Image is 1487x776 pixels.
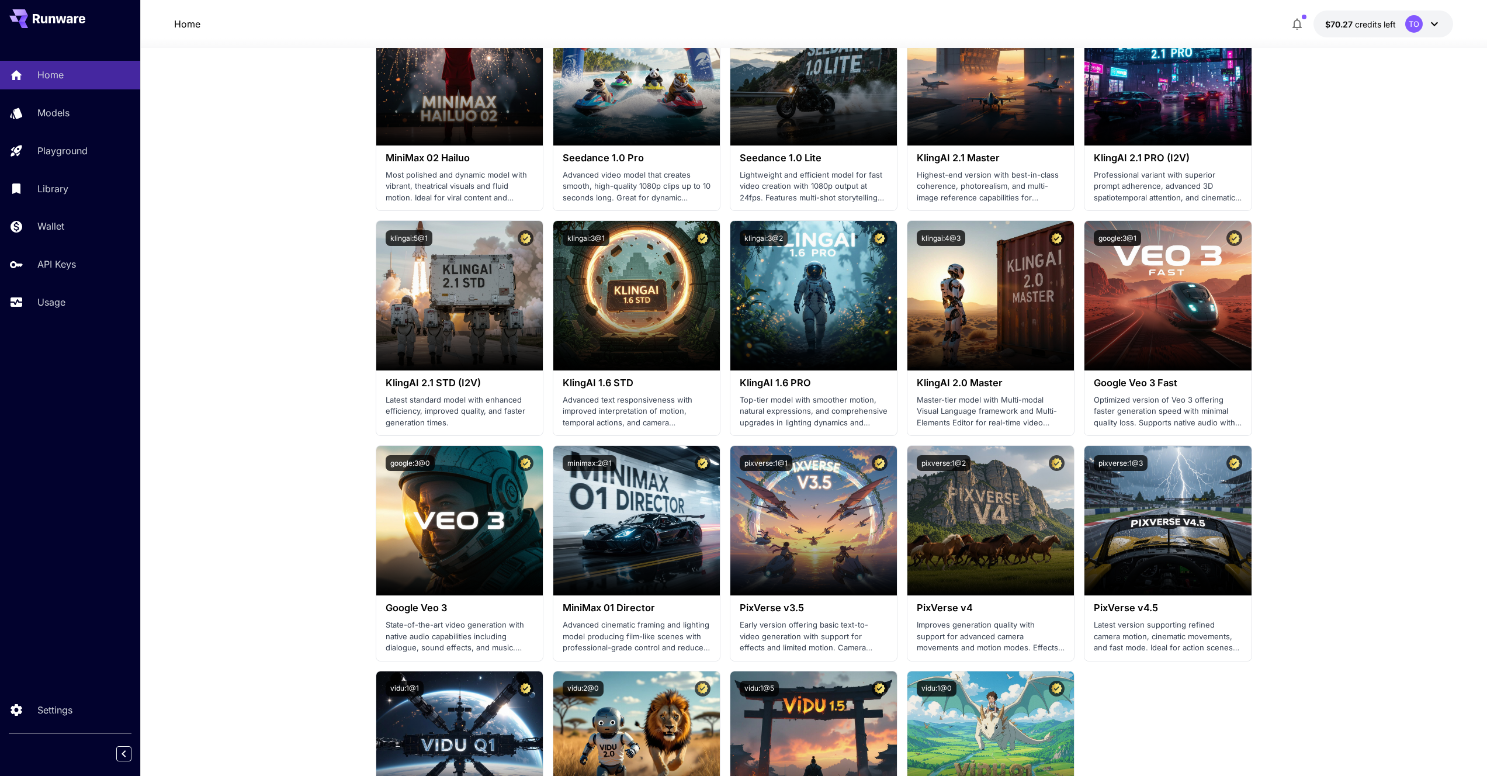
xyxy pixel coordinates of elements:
button: pixverse:1@1 [740,455,792,471]
img: alt [376,446,543,595]
button: Certified Model – Vetted for best performance and includes a commercial license. [872,230,888,246]
button: klingai:3@2 [740,230,788,246]
p: Advanced text responsiveness with improved interpretation of motion, temporal actions, and camera... [563,394,710,429]
button: vidu:1@1 [386,681,424,697]
p: Lightweight and efficient model for fast video creation with 1080p output at 24fps. Features mult... [740,169,888,204]
h3: Seedance 1.0 Pro [563,153,710,164]
img: alt [376,221,543,370]
p: Latest standard model with enhanced efficiency, improved quality, and faster generation times. [386,394,533,429]
p: API Keys [37,257,76,271]
button: Certified Model – Vetted for best performance and includes a commercial license. [1049,455,1065,471]
button: pixverse:1@3 [1094,455,1148,471]
button: $70.26675TO [1313,11,1453,37]
button: Certified Model – Vetted for best performance and includes a commercial license. [695,681,710,697]
p: Master-tier model with Multi-modal Visual Language framework and Multi-Elements Editor for real-t... [917,394,1065,429]
button: Certified Model – Vetted for best performance and includes a commercial license. [1049,681,1065,697]
h3: PixVerse v4.5 [1094,602,1242,614]
p: Latest version supporting refined camera motion, cinematic movements, and fast mode. Ideal for ac... [1094,619,1242,654]
p: Improves generation quality with support for advanced camera movements and motion modes. Effects ... [917,619,1065,654]
button: pixverse:1@2 [917,455,970,471]
button: Certified Model – Vetted for best performance and includes a commercial license. [695,230,710,246]
button: klingai:5@1 [386,230,432,246]
button: Certified Model – Vetted for best performance and includes a commercial license. [1226,230,1242,246]
img: alt [730,221,897,370]
p: Home [37,68,64,82]
p: Optimized version of Veo 3 offering faster generation speed with minimal quality loss. Supports n... [1094,394,1242,429]
h3: KlingAI 1.6 PRO [740,377,888,389]
button: Certified Model – Vetted for best performance and includes a commercial license. [1049,230,1065,246]
h3: KlingAI 2.1 STD (I2V) [386,377,533,389]
p: Library [37,182,68,196]
img: alt [553,221,720,370]
p: Playground [37,144,88,158]
button: vidu:1@0 [917,681,956,697]
span: credits left [1355,19,1396,29]
div: Collapse sidebar [125,743,140,764]
button: vidu:1@5 [740,681,779,697]
p: Models [37,106,70,120]
h3: KlingAI 2.0 Master [917,377,1065,389]
button: google:3@0 [386,455,435,471]
button: Certified Model – Vetted for best performance and includes a commercial license. [1226,455,1242,471]
h3: PixVerse v4 [917,602,1065,614]
div: TO [1405,15,1423,33]
h3: Seedance 1.0 Lite [740,153,888,164]
p: Advanced cinematic framing and lighting model producing film-like scenes with professional-grade ... [563,619,710,654]
img: alt [1084,446,1251,595]
h3: MiniMax 02 Hailuo [386,153,533,164]
img: alt [907,446,1074,595]
button: Certified Model – Vetted for best performance and includes a commercial license. [518,455,533,471]
p: Usage [37,295,65,309]
p: Highest-end version with best-in-class coherence, photorealism, and multi-image reference capabil... [917,169,1065,204]
img: alt [1084,221,1251,370]
button: Collapse sidebar [116,746,131,761]
p: Advanced video model that creates smooth, high-quality 1080p clips up to 10 seconds long. Great f... [563,169,710,204]
img: alt [730,446,897,595]
button: Certified Model – Vetted for best performance and includes a commercial license. [518,230,533,246]
button: Certified Model – Vetted for best performance and includes a commercial license. [872,681,888,697]
button: klingai:4@3 [917,230,965,246]
button: google:3@1 [1094,230,1141,246]
p: Top-tier model with smoother motion, natural expressions, and comprehensive upgrades in lighting ... [740,394,888,429]
p: Early version offering basic text-to-video generation with support for effects and limited motion... [740,619,888,654]
p: Professional variant with superior prompt adherence, advanced 3D spatiotemporal attention, and ci... [1094,169,1242,204]
h3: Google Veo 3 [386,602,533,614]
button: Certified Model – Vetted for best performance and includes a commercial license. [518,681,533,697]
nav: breadcrumb [174,17,200,31]
p: State-of-the-art video generation with native audio capabilities including dialogue, sound effect... [386,619,533,654]
a: Home [174,17,200,31]
div: $70.26675 [1325,18,1396,30]
h3: MiniMax 01 Director [563,602,710,614]
button: minimax:2@1 [563,455,616,471]
h3: KlingAI 2.1 PRO (I2V) [1094,153,1242,164]
h3: KlingAI 2.1 Master [917,153,1065,164]
span: $70.27 [1325,19,1355,29]
p: Wallet [37,219,64,233]
p: Settings [37,703,72,717]
h3: PixVerse v3.5 [740,602,888,614]
p: Most polished and dynamic model with vibrant, theatrical visuals and fluid motion. Ideal for vira... [386,169,533,204]
h3: KlingAI 1.6 STD [563,377,710,389]
img: alt [907,221,1074,370]
button: klingai:3@1 [563,230,609,246]
button: Certified Model – Vetted for best performance and includes a commercial license. [872,455,888,471]
h3: Google Veo 3 Fast [1094,377,1242,389]
button: Certified Model – Vetted for best performance and includes a commercial license. [695,455,710,471]
img: alt [553,446,720,595]
button: vidu:2@0 [563,681,604,697]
